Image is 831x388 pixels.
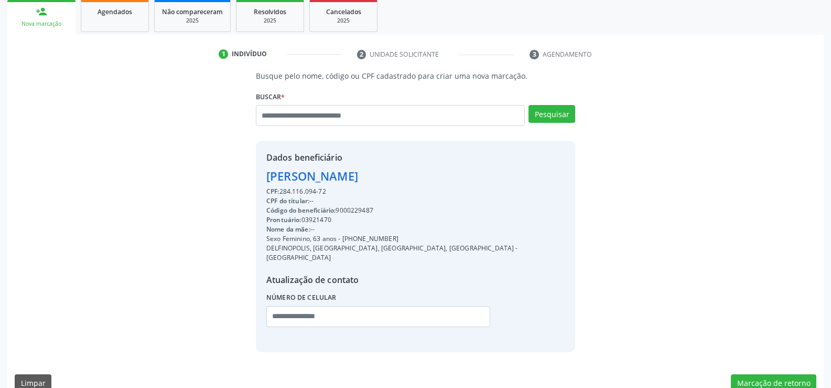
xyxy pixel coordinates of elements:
span: CPF do titular: [266,196,309,205]
span: Agendados [98,7,132,16]
span: CPF: [266,187,279,196]
div: [PERSON_NAME] [266,167,565,185]
div: -- [266,225,565,234]
span: Nome da mãe: [266,225,310,234]
div: Nova marcação [15,20,68,28]
div: 9000229487 [266,206,565,215]
div: 1 [219,49,228,59]
div: 2025 [162,17,223,25]
span: Não compareceram [162,7,223,16]
div: DELFINOPOLIS, [GEOGRAPHIC_DATA], [GEOGRAPHIC_DATA], [GEOGRAPHIC_DATA] - [GEOGRAPHIC_DATA] [266,244,565,263]
div: person_add [36,6,47,17]
div: 2025 [317,17,370,25]
div: Sexo Feminino, 63 anos - [PHONE_NUMBER] [266,234,565,244]
div: -- [266,196,565,206]
label: Buscar [256,89,285,105]
label: Número de celular [266,290,337,306]
span: Resolvidos [254,7,286,16]
span: Prontuário: [266,215,301,224]
button: Pesquisar [528,105,575,123]
div: Indivíduo [232,49,267,59]
div: 03921470 [266,215,565,225]
span: Código do beneficiário: [266,206,336,215]
div: Dados beneficiário [266,151,565,164]
div: Atualização de contato [266,274,565,286]
p: Busque pelo nome, código ou CPF cadastrado para criar uma nova marcação. [256,70,575,81]
span: Cancelados [326,7,361,16]
div: 2025 [244,17,296,25]
div: 284.116.094-72 [266,187,565,196]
